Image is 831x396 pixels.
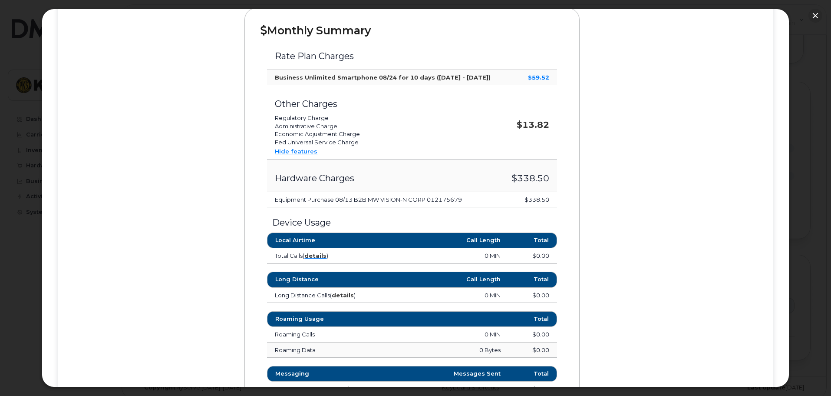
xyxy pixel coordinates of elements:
[388,327,508,343] td: 0 MIN
[267,327,388,343] td: Roaming Calls
[330,292,356,299] span: ( )
[267,311,388,327] th: Roaming Usage
[267,288,388,303] td: Long Distance Calls
[793,358,824,389] iframe: Messenger Launcher
[332,292,354,299] a: details
[508,288,557,303] td: $0.00
[508,327,557,343] td: $0.00
[388,288,508,303] td: 0 MIN
[508,311,557,327] th: Total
